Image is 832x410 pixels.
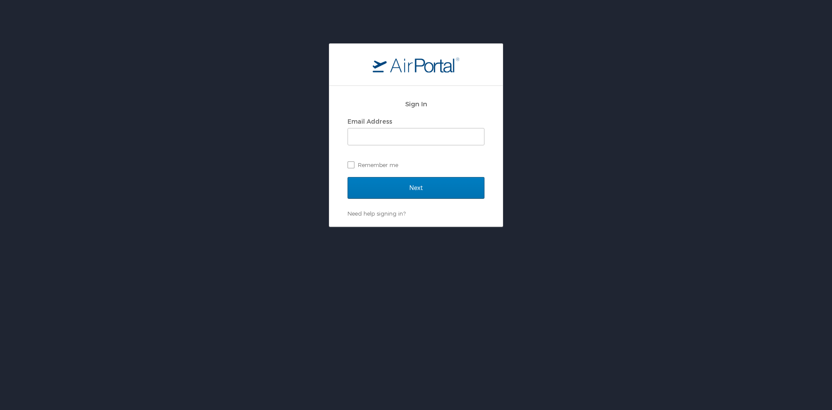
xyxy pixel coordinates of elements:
h2: Sign In [348,99,484,109]
input: Next [348,177,484,199]
a: Need help signing in? [348,210,406,217]
label: Remember me [348,158,484,171]
label: Email Address [348,118,392,125]
img: logo [373,57,459,72]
